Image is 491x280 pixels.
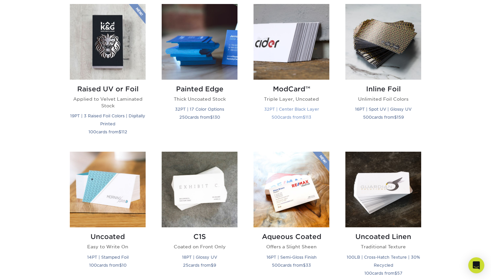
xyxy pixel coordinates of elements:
[364,271,372,276] span: 100
[303,115,305,120] span: $
[347,255,420,268] small: 100LB | Cross-Hatch Texture | 30% Recycled
[345,243,421,250] p: Traditional Texture
[213,115,220,120] span: 130
[70,113,145,126] small: 19PT | 3 Raised Foil Colors | Digitally Printed
[70,152,146,227] img: Uncoated Business Cards
[210,115,213,120] span: $
[364,271,402,276] small: cards from
[162,152,237,227] img: C1S Business Cards
[254,243,329,250] p: Offers a Slight Sheen
[272,115,280,120] span: 500
[254,233,329,241] h2: Aqueous Coated
[70,4,146,144] a: Raised UV or Foil Business Cards Raised UV or Foil Applied to Velvet Laminated Stock 19PT | 3 Rai...
[313,152,329,172] img: New Product
[183,263,188,268] span: 25
[162,4,237,144] a: Painted Edge Business Cards Painted Edge Thick Uncoated Stock 32PT | 17 Color Options 250cards fr...
[162,4,237,80] img: Painted Edge Business Cards
[70,233,146,241] h2: Uncoated
[119,263,122,268] span: $
[345,4,421,144] a: Inline Foil Business Cards Inline Foil Unlimited Foil Colors 16PT | Spot UV | Glossy UV 500cards ...
[213,263,216,268] span: 9
[345,96,421,102] p: Unlimited Foil Colors
[89,263,97,268] span: 100
[179,115,220,120] small: cards from
[345,152,421,227] img: Uncoated Linen Business Cards
[182,255,217,260] small: 18PT | Glossy UV
[129,4,146,24] img: New Product
[363,115,404,120] small: cards from
[305,115,311,120] span: 113
[254,4,329,144] a: ModCard™ Business Cards ModCard™ Triple Layer, Uncoated 32PT | Center Black Layer 500cards from$113
[87,255,129,260] small: 14PT | Stamped Foil
[162,96,237,102] p: Thick Uncoated Stock
[267,255,317,260] small: 16PT | Semi-Gloss Finish
[272,115,311,120] small: cards from
[303,263,306,268] span: $
[264,107,319,112] small: 32PT | Center Black Layer
[345,85,421,93] h2: Inline Foil
[70,4,146,80] img: Raised UV or Foil Business Cards
[89,129,127,134] small: cards from
[306,263,311,268] span: 33
[394,115,397,120] span: $
[254,85,329,93] h2: ModCard™
[179,115,188,120] span: 250
[89,129,96,134] span: 100
[254,96,329,102] p: Triple Layer, Uncoated
[89,263,127,268] small: cards from
[70,243,146,250] p: Easy to Write On
[355,107,412,112] small: 16PT | Spot UV | Glossy UV
[121,129,127,134] span: 112
[183,263,216,268] small: cards from
[254,4,329,80] img: ModCard™ Business Cards
[254,152,329,227] img: Aqueous Coated Business Cards
[162,243,237,250] p: Coated on Front Only
[175,107,224,112] small: 32PT | 17 Color Options
[272,263,311,268] small: cards from
[70,85,146,93] h2: Raised UV or Foil
[211,263,213,268] span: $
[70,96,146,109] p: Applied to Velvet Laminated Stock
[162,85,237,93] h2: Painted Edge
[162,233,237,241] h2: C1S
[122,263,127,268] span: 10
[345,4,421,80] img: Inline Foil Business Cards
[397,271,402,276] span: 57
[345,233,421,241] h2: Uncoated Linen
[363,115,372,120] span: 500
[272,263,281,268] span: 500
[394,271,397,276] span: $
[397,115,404,120] span: 159
[468,257,484,273] div: Open Intercom Messenger
[119,129,121,134] span: $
